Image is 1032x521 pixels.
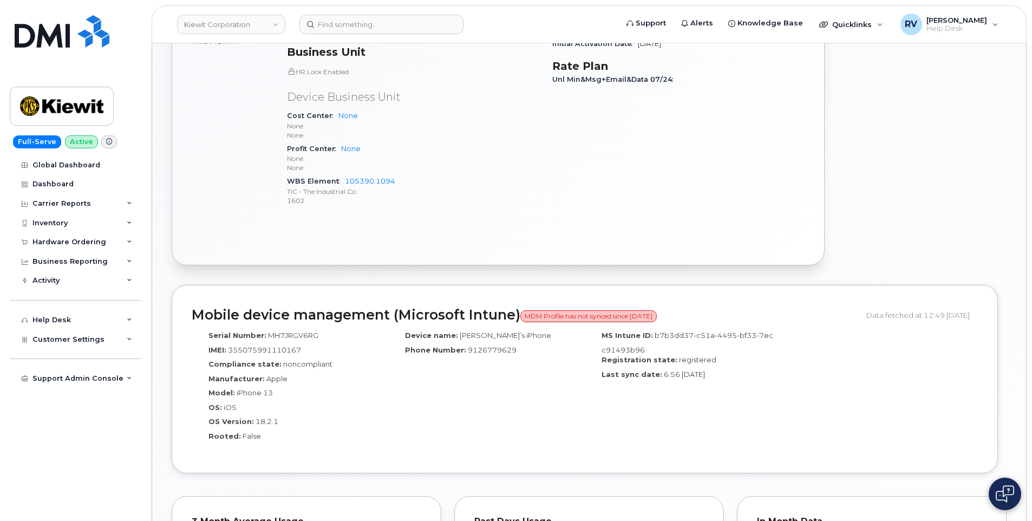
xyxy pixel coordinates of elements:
[602,369,662,380] label: Last sync date:
[636,18,666,29] span: Support
[287,154,539,163] p: None
[208,431,241,441] label: Rooted:
[893,14,1006,35] div: Rodolfo Vasquez
[552,60,805,73] h3: Rate Plan
[405,345,466,355] label: Phone Number:
[208,416,254,427] label: OS Version:
[996,485,1014,503] img: Open chat
[224,403,237,412] span: iOS
[926,24,987,33] span: Help Desk
[664,370,705,379] span: 6:56 [DATE]
[405,330,458,341] label: Device name:
[287,187,539,196] p: TIC - The Industrial Co.
[228,346,301,354] span: 355075991110167
[737,18,803,29] span: Knowledge Base
[602,331,773,354] span: b7b3dd37-c51a-4495-bf33-7ecc91493b96
[468,346,517,354] span: 9126779629
[287,177,345,185] span: WBS Element
[602,330,653,341] label: MS Intune ID:
[208,330,266,341] label: Serial Number:
[192,308,858,323] h2: Mobile device management (Microsoft Intune)
[287,112,338,120] span: Cost Center
[338,112,358,120] a: None
[690,18,713,29] span: Alerts
[287,131,539,140] p: None
[287,145,341,153] span: Profit Center
[287,163,539,172] p: None
[287,121,539,131] p: None
[460,331,551,340] span: [PERSON_NAME]’s iPhone
[287,45,539,58] h3: Business Unit
[287,89,539,105] p: Device Business Unit
[341,145,361,153] a: None
[866,305,978,325] div: Data fetched at 12:49 [DATE]
[812,14,891,35] div: Quicklinks
[602,355,677,365] label: Registration state:
[679,355,716,364] span: registered
[177,15,285,34] a: Kiewit Corporation
[237,388,273,397] span: iPhone 13
[905,18,917,31] span: RV
[345,177,395,185] a: 105390.1094
[283,360,332,368] span: noncompliant
[552,75,678,83] span: Unl Min&Msg+Email&Data 07/24
[266,374,288,383] span: Apple
[208,374,265,384] label: Manufacturer:
[208,402,222,413] label: OS:
[287,67,539,76] p: HR Lock Enabled
[299,15,463,34] input: Find something...
[552,40,638,48] span: Initial Activation Date
[287,196,539,205] p: 1602
[208,359,282,369] label: Compliance state:
[926,16,987,24] span: [PERSON_NAME]
[832,20,872,29] span: Quicklinks
[208,345,226,355] label: IMEI:
[208,388,235,398] label: Model:
[619,12,674,34] a: Support
[243,432,261,440] span: False
[268,331,318,340] span: MH7JRGV6RG
[674,12,721,34] a: Alerts
[638,40,661,48] span: [DATE]
[721,12,811,34] a: Knowledge Base
[256,417,278,426] span: 18.2.1
[520,310,657,322] span: MDM Profile has not synced since [DATE]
